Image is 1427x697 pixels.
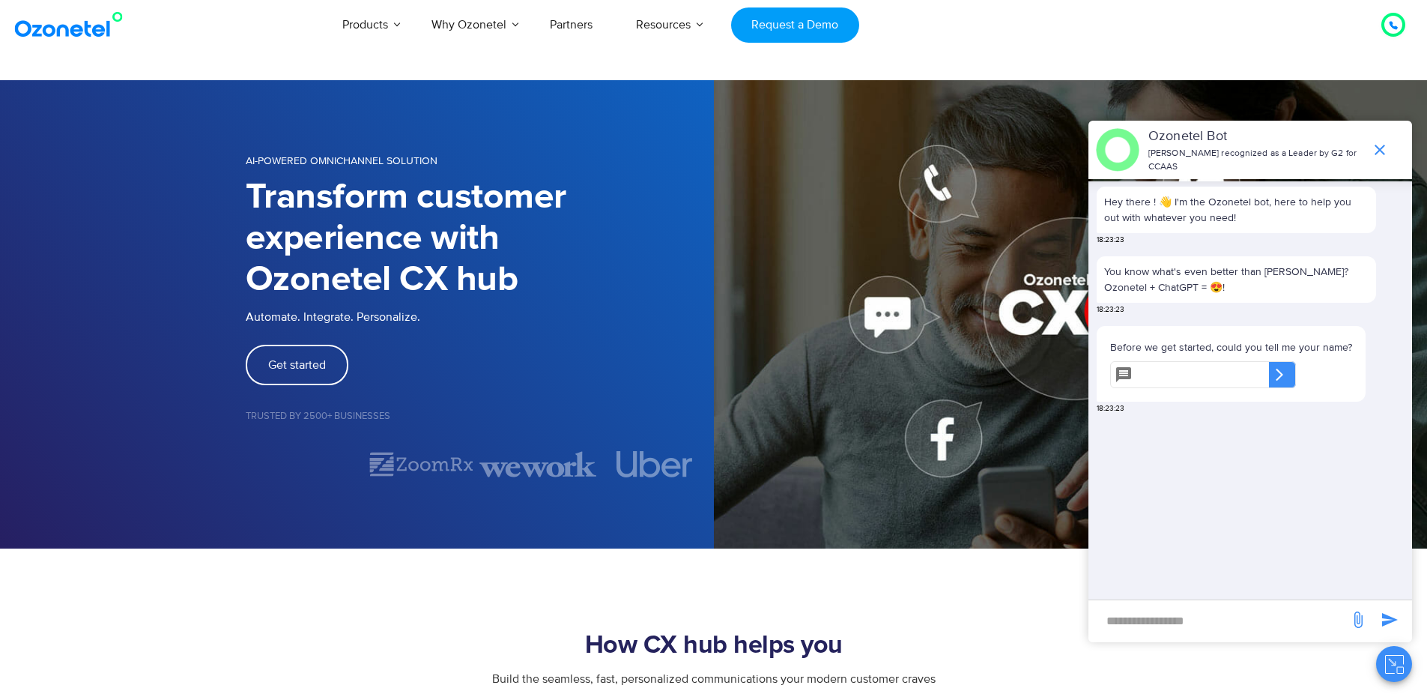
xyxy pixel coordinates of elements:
[246,345,348,385] a: Get started
[1097,235,1124,246] span: 18:23:23
[1376,646,1412,682] button: Close chat
[1104,194,1369,226] p: Hey there ! 👋 I'm the Ozonetel bot, here to help you out with whatever you need!
[1148,147,1363,174] p: [PERSON_NAME] recognized as a Leader by G2 for CCAAS
[1148,127,1363,147] p: Ozonetel Bot
[246,308,714,326] p: Automate. Integrate. Personalize.
[268,359,326,371] span: Get started
[246,154,437,167] span: AI-POWERED OMNICHANNEL SOLUTION
[1096,608,1342,635] div: new-msg-input
[617,451,694,477] img: uber
[1110,340,1352,355] p: Before we get started, could you tell me your name?
[246,451,714,477] div: Image Carousel
[246,456,363,474] div: 1 of 7
[363,451,479,477] div: 2 of 7
[492,672,936,687] span: Build the seamless, fast, personalized communications your modern customer craves
[1096,128,1139,172] img: header
[1365,135,1395,165] span: end chat or minimize
[1375,605,1405,635] span: send message
[596,451,713,477] div: 4 of 7
[479,451,596,477] img: wework
[246,411,714,421] h5: Trusted by 2500+ Businesses
[367,451,474,477] img: zoomrx
[246,177,714,301] h1: Transform customer experience with Ozonetel CX hub
[731,7,859,43] a: Request a Demo
[246,631,1182,661] h2: How CX hub helps you
[1104,264,1369,295] p: You know what's even better than [PERSON_NAME]? Ozonetel + ChatGPT = 😍!
[1343,605,1373,635] span: send message
[1097,304,1124,316] span: 18:23:23
[1097,403,1124,414] span: 18:23:23
[479,451,596,477] div: 3 of 7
